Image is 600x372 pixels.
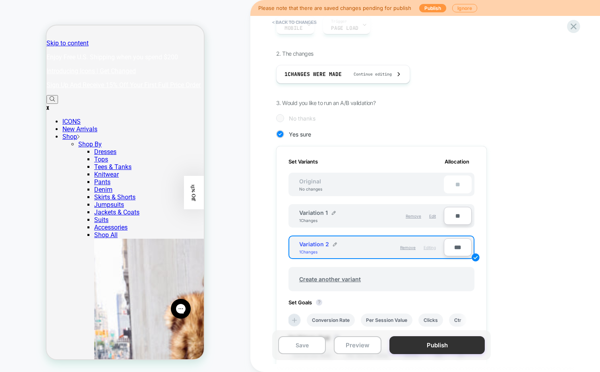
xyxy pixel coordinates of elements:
button: Preview [334,336,381,354]
span: Variation 1 [299,209,328,216]
div: 15% Off [137,150,157,184]
span: Original [291,178,329,185]
img: edit [472,253,480,261]
a: Accessories [48,198,81,206]
button: < Back to changes [268,16,321,29]
a: Jumpsuits [48,175,77,183]
span: 3. Would you like to run an A/B validation? [276,99,375,106]
a: Tops [48,130,62,138]
a: Knitwear [48,145,72,153]
a: Dresses [48,123,70,130]
a: Shop [16,107,33,115]
a: Skirts & Shorts [48,168,89,175]
span: 15% Off [144,159,151,175]
a: Suits [48,191,62,198]
span: Allocation [445,158,469,165]
a: Denim [48,160,66,168]
img: edit [333,242,337,246]
button: Publish [389,336,485,354]
span: Yes sure [289,131,311,138]
span: Set Goals [288,299,326,306]
a: Shop By [32,115,55,123]
a: ICONS [16,92,34,100]
li: Per Session Value [361,314,412,327]
a: Jackets & Coats [48,183,93,191]
button: ? [316,299,322,306]
li: Ctr [449,314,466,327]
a: Pants [48,153,64,160]
span: No thanks [289,115,315,122]
span: 1 Changes were made [285,71,342,78]
span: Variation 2 [299,241,329,247]
a: New Arrivals [16,100,51,107]
div: No changes [291,187,330,191]
div: 1 Changes [299,249,323,254]
span: Edit [429,214,436,218]
span: 2. The changes [276,50,314,57]
button: Save [278,336,326,354]
iframe: Gorgias live chat messenger [120,271,148,296]
li: Conversion Rate [307,314,355,327]
span: Remove [400,245,416,250]
button: Ignore [452,4,477,12]
span: Continue editing [346,72,392,77]
span: Set Variants [288,158,318,165]
button: Publish [419,4,446,12]
span: Remove [406,214,421,218]
li: Clicks [418,314,443,327]
img: edit [332,211,336,215]
span: Editing [424,245,436,250]
a: Tees & Tanks [48,138,85,145]
span: Create another variant [291,270,369,288]
div: 1 Changes [299,218,323,223]
a: Shop All [48,206,71,213]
